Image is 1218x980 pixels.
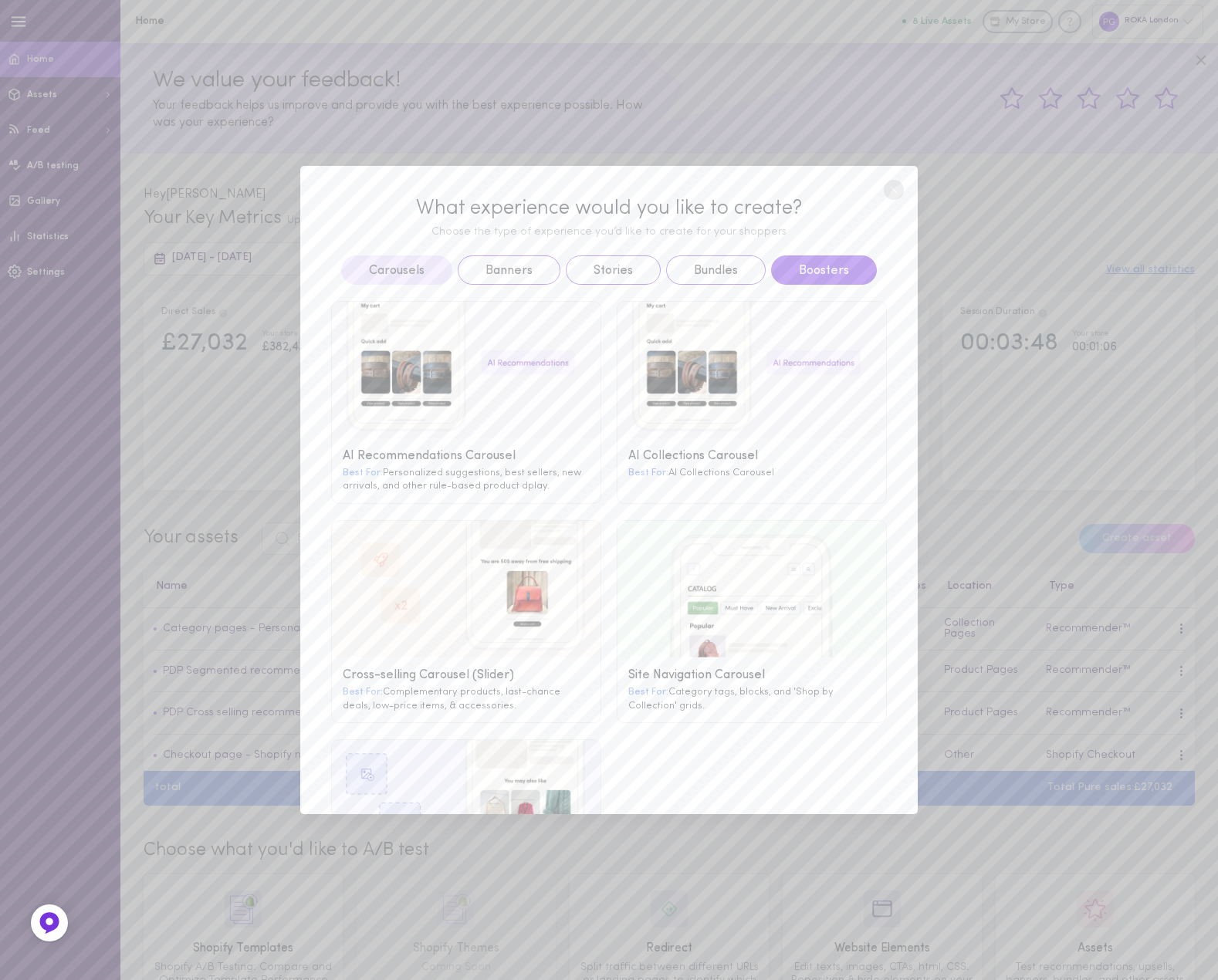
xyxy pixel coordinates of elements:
[343,466,590,492] div: Personalized suggestions, best sellers, new arrivals, and other rule-based product dplay.
[343,668,590,683] div: Cross-selling Carousel (Slider)
[343,687,383,697] span: Best For:
[458,255,560,285] button: Banners
[343,449,590,464] div: AI Recommendations Carousel
[343,685,590,711] div: Complementary products, last-chance deals, low-price items, & accessories.
[343,468,383,478] span: Best For:
[628,468,668,478] span: Best For:
[771,255,877,285] button: Boosters
[566,255,661,285] button: Stories
[331,197,887,221] div: What experience would you like to create?
[628,449,875,464] div: AI Collections Carousel
[666,255,766,285] button: Bundles
[628,687,668,697] span: Best For:
[628,668,875,683] div: Site Navigation Carousel
[38,911,61,934] img: Feedback Button
[331,226,887,239] div: Choose the type of experience you’d like to create for your shoppers
[628,685,875,711] div: Category tags, blocks, and 'Shop by Collection' grids.
[628,466,875,480] div: AI Collections Carousel
[341,255,452,285] button: Carousels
